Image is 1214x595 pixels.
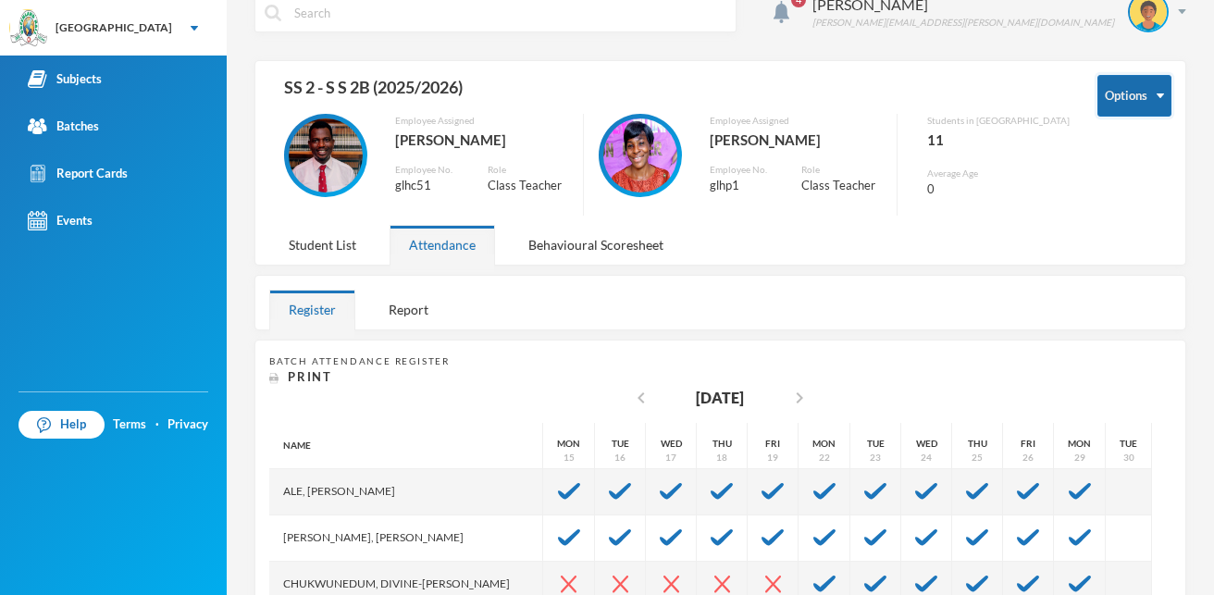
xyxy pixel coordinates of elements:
[1123,451,1134,465] div: 30
[289,118,363,192] img: EMPLOYEE
[395,163,460,177] div: Employee No.
[265,5,281,21] img: search
[155,415,159,434] div: ·
[269,75,1070,114] div: SS 2 - S S 2B (2025/2026)
[867,437,885,451] div: Tue
[710,128,884,152] div: [PERSON_NAME]
[710,177,774,195] div: glhp1
[812,437,836,451] div: Mon
[696,387,744,409] div: [DATE]
[710,114,884,128] div: Employee Assigned
[788,387,811,409] i: chevron_right
[614,451,626,465] div: 16
[28,164,128,183] div: Report Cards
[564,451,575,465] div: 15
[28,69,102,89] div: Subjects
[269,355,450,366] span: Batch Attendance Register
[395,114,569,128] div: Employee Assigned
[1074,451,1085,465] div: 29
[269,515,543,562] div: [PERSON_NAME], [PERSON_NAME]
[630,387,652,409] i: chevron_left
[1120,437,1137,451] div: Tue
[557,437,580,451] div: Mon
[801,163,883,177] div: Role
[812,16,1114,30] div: [PERSON_NAME][EMAIL_ADDRESS][PERSON_NAME][DOMAIN_NAME]
[167,415,208,434] a: Privacy
[767,451,778,465] div: 19
[927,167,1070,180] div: Average Age
[1068,437,1091,451] div: Mon
[28,117,99,136] div: Batches
[113,415,146,434] a: Terms
[1022,451,1034,465] div: 26
[710,163,774,177] div: Employee No.
[870,451,881,465] div: 23
[488,163,569,177] div: Role
[488,177,569,195] div: Class Teacher
[369,290,448,329] div: Report
[612,437,629,451] div: Tue
[661,437,682,451] div: Wed
[916,437,937,451] div: Wed
[927,180,1070,199] div: 0
[921,451,932,465] div: 24
[269,423,543,469] div: Name
[56,19,172,36] div: [GEOGRAPHIC_DATA]
[927,128,1070,152] div: 11
[390,225,495,265] div: Attendance
[716,451,727,465] div: 18
[1021,437,1035,451] div: Fri
[765,437,780,451] div: Fri
[1097,75,1171,117] button: Options
[269,469,543,515] div: Ale, [PERSON_NAME]
[19,411,105,439] a: Help
[395,128,569,152] div: [PERSON_NAME]
[801,177,883,195] div: Class Teacher
[972,451,983,465] div: 25
[10,10,47,47] img: logo
[819,451,830,465] div: 22
[968,437,987,451] div: Thu
[269,225,376,265] div: Student List
[927,114,1070,128] div: Students in [GEOGRAPHIC_DATA]
[395,177,460,195] div: glhc51
[712,437,732,451] div: Thu
[269,290,355,329] div: Register
[603,118,677,192] img: EMPLOYEE
[28,211,93,230] div: Events
[665,451,676,465] div: 17
[509,225,683,265] div: Behavioural Scoresheet
[288,369,332,384] span: Print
